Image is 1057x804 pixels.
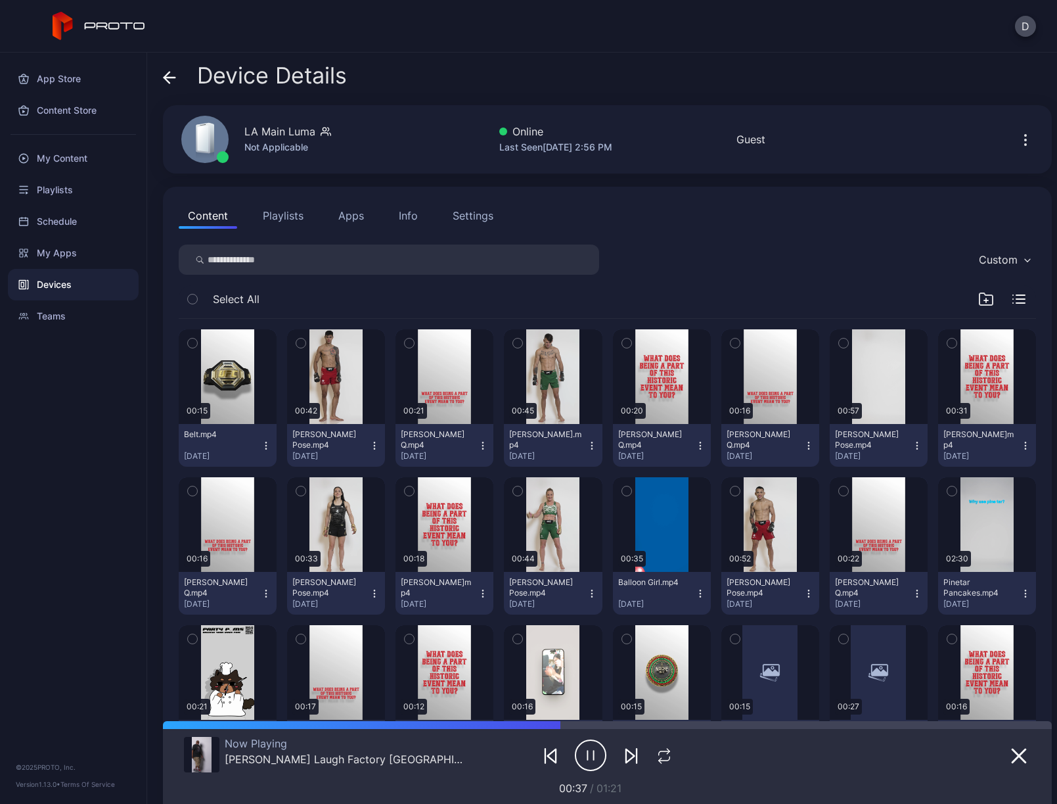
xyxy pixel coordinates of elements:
button: Content [179,202,237,229]
a: Terms Of Service [60,780,115,788]
div: Now Playing [225,737,466,750]
div: [DATE] [835,451,912,461]
div: Last Seen [DATE] 2:56 PM [499,139,612,155]
div: Pinetar Pancakes.mp4 [943,577,1016,598]
div: Yazmin Jauregui Q.mp4 [835,577,907,598]
button: [PERSON_NAME] Q.mp4[DATE] [830,572,928,615]
button: [PERSON_NAME]mp4[DATE] [395,572,493,615]
button: Glove2.mp4[DATE] [721,720,819,763]
button: [PERSON_NAME] Pose.mp4[DATE] [721,572,819,615]
button: Settings [443,202,503,229]
button: [PERSON_NAME] Q.mp4[DATE] [721,424,819,467]
a: Playlists [8,174,139,206]
button: Logo2.mp4[DATE] [613,720,711,763]
div: Alexa Grasso Pose.mp4 [292,577,365,598]
div: [DATE] [184,599,261,609]
div: Ronaldo Rodriguez Pose.mp4 [727,577,799,598]
button: [PERSON_NAME] Q.mp4[DATE] [179,572,277,615]
div: Settings [453,208,493,224]
div: Kenan Thompson Laugh Factory Chicago - All city dialouge. [225,753,466,766]
div: [DATE] [943,451,1020,461]
button: Pinetar Pancakes.mp4[DATE] [938,572,1036,615]
div: Diego Lopes Q.mp4 [943,429,1016,450]
span: Select All [213,291,259,307]
button: [PERSON_NAME] Q.mp4[DATE] [395,424,493,467]
span: 00:37 [559,782,587,795]
div: Guest [736,131,765,147]
div: [DATE] [401,599,478,609]
div: Custom [979,253,1018,266]
div: LA Main Luma [244,124,315,139]
button: [PERSON_NAME]mp4[DATE] [395,720,493,763]
div: [DATE] [509,451,586,461]
div: Edgar Chairez Pose.mp4 [835,429,907,450]
div: [DATE] [292,599,369,609]
button: Playlists [254,202,313,229]
div: Daniel Zellhuber Q.mp4 [401,429,473,450]
button: [PERSON_NAME] Pose.mp4[DATE] [504,572,602,615]
div: [DATE] [509,599,586,609]
a: Teams [8,300,139,332]
span: Version 1.13.0 • [16,780,60,788]
div: Not Applicable [244,139,331,155]
button: Custom [972,245,1036,275]
button: [PERSON_NAME] Pose.mp4[DATE] [830,424,928,467]
div: Info [399,208,418,224]
div: [DATE] [943,599,1020,609]
button: [PERSON_NAME].mp4[DATE] [504,424,602,467]
a: My Content [8,143,139,174]
button: [PERSON_NAME] Pose.mp4[DATE] [287,572,385,615]
span: / [590,782,594,795]
div: Online [499,124,612,139]
div: Valentina Shevchenko Pose.mp4 [509,577,581,598]
a: Content Store [8,95,139,126]
div: [DATE] [618,451,695,461]
div: [DATE] [727,451,803,461]
div: Ronaldo Rodriguez Q.mp4 [727,429,799,450]
div: © 2025 PROTO, Inc. [16,762,131,772]
div: Balloon Girl.mp4 [618,577,690,588]
div: Raul Rojas Jr Q.mp4 [401,577,473,598]
span: Device Details [197,63,347,88]
button: Apps [329,202,373,229]
button: [PERSON_NAME]mp4[DATE] [938,424,1036,467]
div: Daniel Zellhuber Pose.mp4 [292,429,365,450]
div: Belt.mp4 [184,429,256,440]
div: Merab Dvalishvili Q.mp4 [618,429,690,450]
div: [DATE] [184,451,261,461]
button: Balloon Girl.mp4[DATE] [613,572,711,615]
a: Devices [8,269,139,300]
span: 01:21 [596,782,621,795]
button: [PERSON_NAME]mp4[DATE] [938,720,1036,763]
div: Diego Lopes Pose.mp4 [509,429,581,450]
button: D [1015,16,1036,37]
div: [DATE] [292,451,369,461]
a: App Store [8,63,139,95]
button: Info [390,202,427,229]
div: [DATE] [401,451,478,461]
button: Belt.mp4[DATE] [179,424,277,467]
a: My Apps [8,237,139,269]
div: [DATE] [835,599,912,609]
button: [PERSON_NAME] Pose.mp4[DATE] [287,424,385,467]
button: Chef Pom.mp4[DATE] [179,720,277,763]
button: [PERSON_NAME] Q.mp4[DATE] [613,424,711,467]
button: iPhone.mp4[DATE] [504,720,602,763]
div: [DATE] [727,599,803,609]
a: Schedule [8,206,139,237]
div: Edgar Chairez Q.mp4 [184,577,256,598]
button: [Spanish-F2] UFC NOCHE [PERSON_NAME] A.mp4[DATE] [830,720,928,763]
button: [PERSON_NAME] Q.mp4[DATE] [287,720,385,763]
div: [DATE] [618,599,695,609]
